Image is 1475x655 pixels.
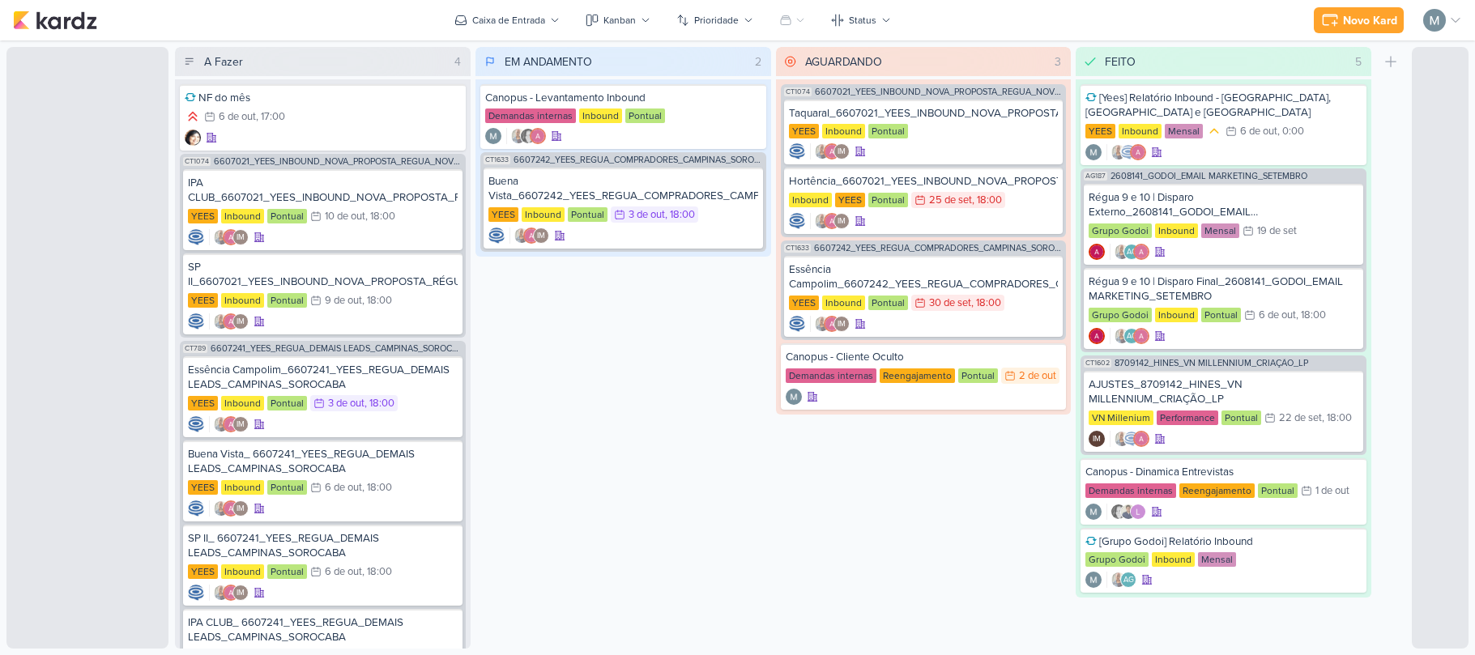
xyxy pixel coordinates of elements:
[810,316,850,332] div: Colaboradores: Iara Santos, Alessandra Gomes, Isabella Machado Guimarães
[325,211,365,222] div: 10 de out
[789,213,805,229] img: Caroline Traven De Andrade
[213,585,229,601] img: Iara Santos
[1089,328,1105,344] div: Criador(a): Alessandra Gomes
[1423,9,1446,32] img: Mariana Amorim
[1085,552,1149,567] div: Grupo Godoi
[185,130,201,146] div: Criador(a): Lucimara Paz
[237,589,245,598] p: IM
[1277,126,1304,137] div: , 0:00
[223,585,239,601] img: Alessandra Gomes
[267,396,307,410] div: Pontual
[1115,359,1308,368] span: 8709142_HINES_VN MILLENNIUM_CRIAÇÃO_LP
[789,316,805,332] img: Caroline Traven De Andrade
[188,585,204,601] div: Criador(a): Caroline Traven De Andrade
[267,293,307,308] div: Pontual
[833,213,850,229] div: Isabella Machado Guimarães
[188,500,204,517] div: Criador(a): Caroline Traven De Andrade
[1110,244,1149,260] div: Colaboradores: Iara Santos, Aline Gimenez Graciano, Alessandra Gomes
[1120,572,1136,588] div: Aline Gimenez Graciano
[188,313,204,330] img: Caroline Traven De Andrade
[209,416,249,432] div: Colaboradores: Iara Santos, Alessandra Gomes, Isabella Machado Guimarães
[232,416,249,432] div: Isabella Machado Guimarães
[1085,504,1102,520] img: Mariana Amorim
[1114,244,1130,260] img: Iara Santos
[219,112,256,122] div: 6 de out
[209,313,249,330] div: Colaboradores: Iara Santos, Alessandra Gomes, Isabella Machado Guimarães
[971,298,1001,308] div: , 18:00
[1206,123,1222,139] div: Prioridade Média
[188,480,218,495] div: YEES
[814,244,1064,253] span: 6607242_YEES_REGUA_COMPRADORES_CAMPINAS_SOROCABA
[1123,244,1140,260] div: Aline Gimenez Graciano
[789,174,1059,189] div: Hortência_6607021_YEES_INBOUND_NOVA_PROPOSTA_RÉGUA_NOVOS_LEADS
[1120,504,1136,520] img: Levy Pessoa
[232,585,249,601] div: Isabella Machado Guimarães
[786,389,802,405] img: Mariana Amorim
[789,193,832,207] div: Inbound
[1111,144,1127,160] img: Iara Santos
[209,500,249,517] div: Colaboradores: Iara Santos, Alessandra Gomes, Isabella Machado Guimarães
[509,228,549,244] div: Colaboradores: Iara Santos, Alessandra Gomes, Isabella Machado Guimarães
[1089,244,1105,260] div: Criador(a): Alessandra Gomes
[1085,124,1115,138] div: YEES
[1089,244,1105,260] img: Alessandra Gomes
[188,229,204,245] div: Criador(a): Caroline Traven De Andrade
[188,209,218,223] div: YEES
[221,396,264,410] div: Inbound
[824,213,840,229] img: Alessandra Gomes
[362,567,392,577] div: , 18:00
[838,321,846,329] p: IM
[211,344,463,353] span: 6607241_YEES_REGUA_DEMAIS LEADS_CAMPINAS_SOROCABA
[789,213,805,229] div: Criador(a): Caroline Traven De Andrade
[188,363,458,392] div: Essência Campolim_6607241_YEES_REGUA_DEMAIS LEADS_CAMPINAS_SOROCABA
[485,128,501,144] div: Criador(a): Mariana Amorim
[488,174,758,203] div: Buena Vista_6607242_YEES_REGUA_COMPRADORES_CAMPINAS_SOROCABA
[810,143,850,159] div: Colaboradores: Iara Santos, Alessandra Gomes, Isabella Machado Guimarães
[221,564,264,579] div: Inbound
[213,229,229,245] img: Iara Santos
[188,416,204,432] img: Caroline Traven De Andrade
[1123,328,1140,344] div: Aline Gimenez Graciano
[325,567,362,577] div: 6 de out
[1089,431,1105,447] div: Isabella Machado Guimarães
[185,91,461,105] div: NF do mês
[188,447,458,476] div: Buena Vista_ 6607241_YEES_REGUA_DEMAIS LEADS_CAMPINAS_SOROCABA
[789,143,805,159] img: Caroline Traven De Andrade
[362,296,392,306] div: , 18:00
[814,213,830,229] img: Iara Santos
[835,193,865,207] div: YEES
[1127,333,1137,341] p: AG
[838,148,846,156] p: IM
[629,210,665,220] div: 3 de out
[188,176,458,205] div: IPA CLUB_6607021_YEES_INBOUND_NOVA_PROPOSTA_RÉGUA_NOVOS_LEADS
[188,229,204,245] img: Caroline Traven De Andrade
[1133,244,1149,260] img: Alessandra Gomes
[972,195,1002,206] div: , 18:00
[1133,328,1149,344] img: Alessandra Gomes
[789,262,1059,291] div: Essência Campolim_6607242_YEES_REGUA_COMPRADORES_CAMPINAS_SOROCABA
[1114,431,1130,447] img: Iara Santos
[1349,53,1368,70] div: 5
[188,564,218,579] div: YEES
[1123,431,1140,447] img: Caroline Traven De Andrade
[1114,328,1130,344] img: Iara Santos
[1343,12,1397,29] div: Novo Kard
[822,124,865,138] div: Inbound
[1085,483,1176,498] div: Demandas internas
[1296,310,1326,321] div: , 18:00
[485,128,501,144] img: Mariana Amorim
[1119,124,1162,138] div: Inbound
[1089,377,1358,406] div: AJUSTES_8709142_HINES_VN MILLENNIUM_CRIAÇÃO_LP
[223,313,239,330] img: Alessandra Gomes
[185,130,201,146] img: Lucimara Paz
[237,421,245,429] p: IM
[183,157,211,166] span: CT1074
[188,396,218,410] div: YEES
[267,209,307,223] div: Pontual
[514,155,763,164] span: 6607242_YEES_REGUA_COMPRADORES_CAMPINAS_SOROCABA
[1085,465,1362,479] div: Canopus - Dinamica Entrevistas
[1157,410,1218,425] div: Performance
[1111,504,1127,520] img: Renata Brandão
[221,209,264,223] div: Inbound
[1257,226,1297,236] div: 19 de set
